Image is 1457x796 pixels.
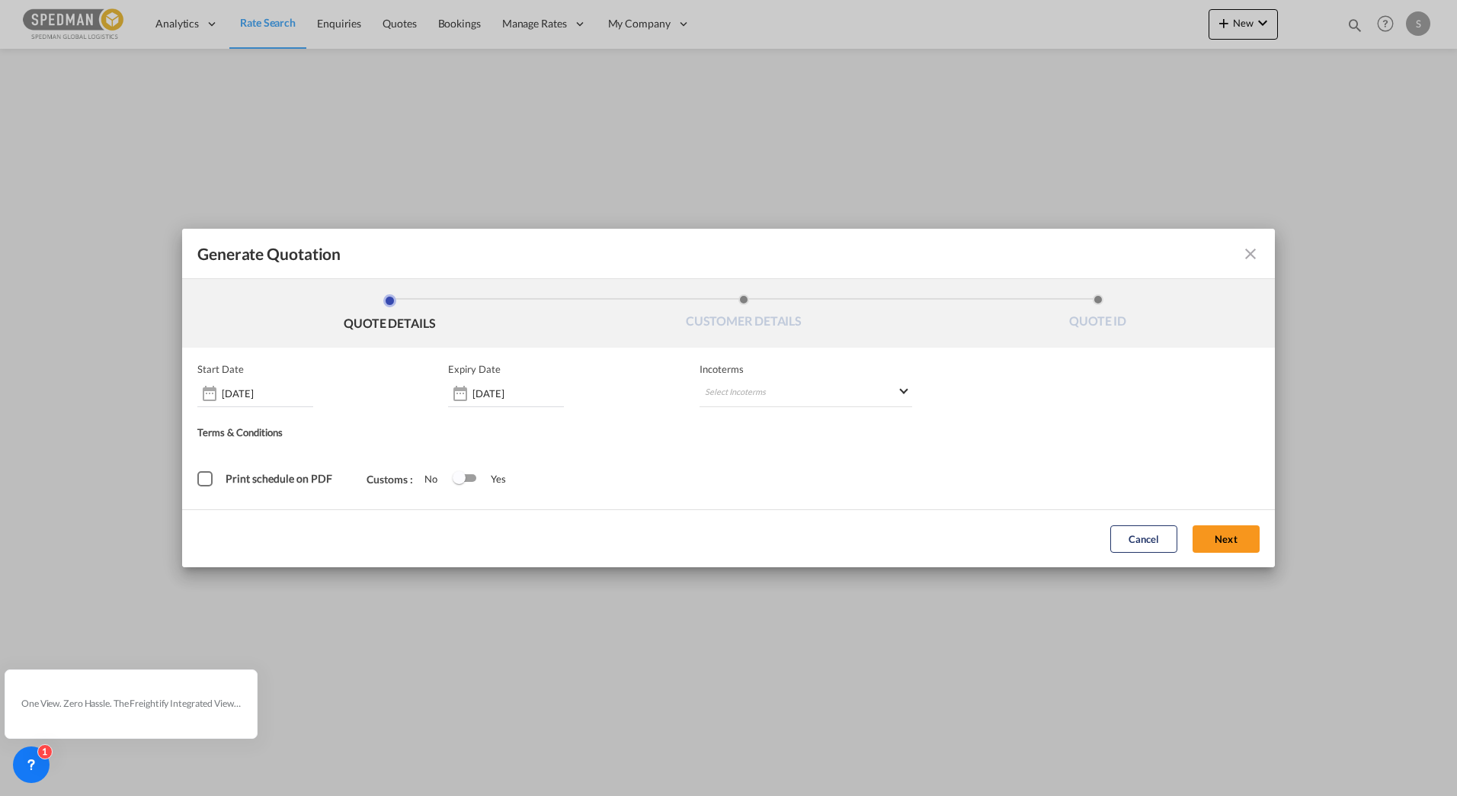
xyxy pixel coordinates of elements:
[700,363,912,375] span: Incoterms
[921,294,1275,335] li: QUOTE ID
[1110,525,1177,553] button: Cancel
[1241,245,1260,263] md-icon: icon-close fg-AAA8AD cursor m-0
[476,473,506,485] span: Yes
[472,387,564,400] input: Expiry date
[197,426,728,445] div: Terms & Conditions
[367,473,424,486] span: Customs :
[197,363,244,375] p: Start Date
[226,472,332,485] span: Print schedule on PDF
[424,473,453,485] span: No
[197,471,336,486] md-checkbox: Print schedule on PDF
[700,380,912,407] md-select: Select Incoterms
[567,294,921,335] li: CUSTOMER DETAILS
[197,244,341,264] span: Generate Quotation
[1193,525,1260,553] button: Next
[222,387,313,400] input: Start date
[448,363,501,375] p: Expiry Date
[213,294,567,335] li: QUOTE DETAILS
[182,229,1275,567] md-dialog: Generate QuotationQUOTE ...
[453,467,476,490] md-switch: Switch 1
